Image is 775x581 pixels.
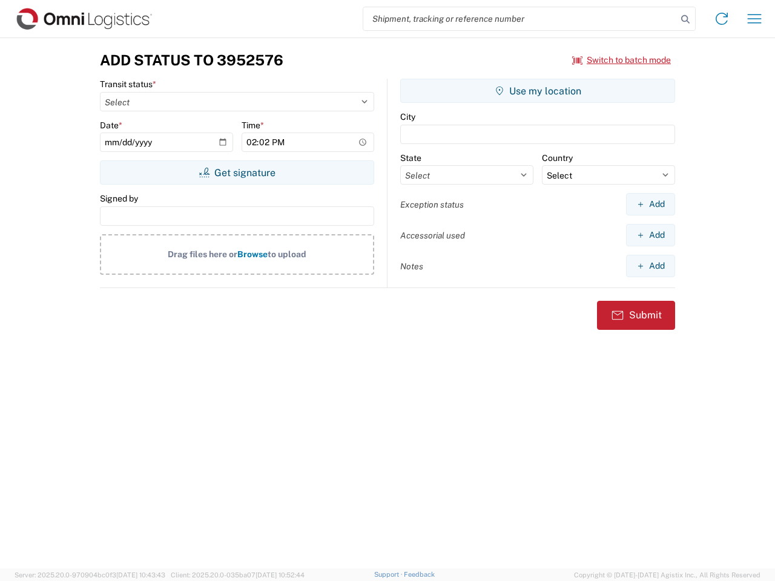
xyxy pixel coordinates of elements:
[374,571,404,578] a: Support
[597,301,675,330] button: Submit
[400,153,421,163] label: State
[400,199,464,210] label: Exception status
[242,120,264,131] label: Time
[626,224,675,246] button: Add
[168,249,237,259] span: Drag files here or
[116,571,165,579] span: [DATE] 10:43:43
[574,570,760,580] span: Copyright © [DATE]-[DATE] Agistix Inc., All Rights Reserved
[100,79,156,90] label: Transit status
[626,193,675,215] button: Add
[542,153,573,163] label: Country
[100,120,122,131] label: Date
[363,7,677,30] input: Shipment, tracking or reference number
[100,51,283,69] h3: Add Status to 3952576
[400,111,415,122] label: City
[400,79,675,103] button: Use my location
[626,255,675,277] button: Add
[15,571,165,579] span: Server: 2025.20.0-970904bc0f3
[572,50,671,70] button: Switch to batch mode
[237,249,268,259] span: Browse
[400,261,423,272] label: Notes
[268,249,306,259] span: to upload
[100,193,138,204] label: Signed by
[256,571,305,579] span: [DATE] 10:52:44
[100,160,374,185] button: Get signature
[404,571,435,578] a: Feedback
[171,571,305,579] span: Client: 2025.20.0-035ba07
[400,230,465,241] label: Accessorial used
